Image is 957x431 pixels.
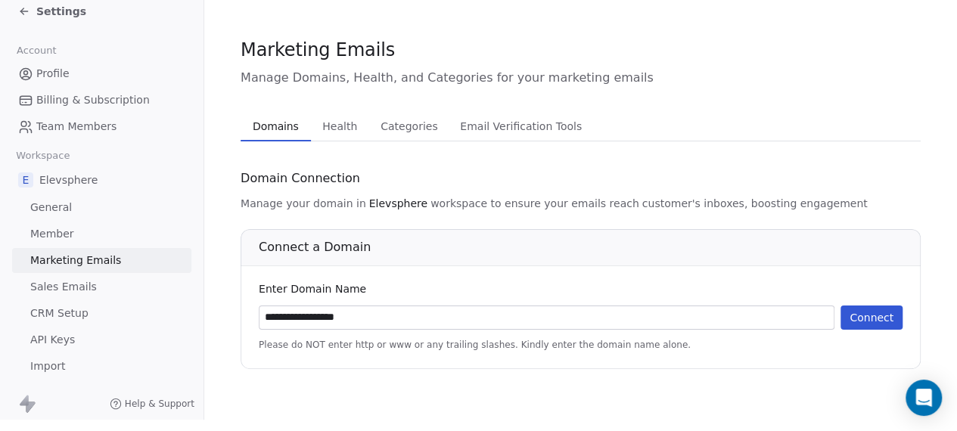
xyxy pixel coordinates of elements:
a: Member [12,222,191,247]
span: Marketing Emails [241,39,395,61]
span: Team Members [36,119,117,135]
button: Connect [840,305,903,330]
span: Domains [247,116,305,137]
a: Help & Support [110,398,194,410]
span: Import [30,358,65,374]
span: API Keys [30,332,75,348]
span: Manage your domain in [241,196,366,211]
span: Please do NOT enter http or www or any trailing slashes. Kindly enter the domain name alone. [259,339,903,351]
span: Manage Domains, Health, and Categories for your marketing emails [241,69,921,87]
span: Help & Support [125,398,194,410]
a: CRM Setup [12,301,191,326]
a: Team Members [12,114,191,139]
span: customer's inboxes, boosting engagement [642,196,868,211]
span: CRM Setup [30,305,89,321]
span: Sales Emails [30,279,97,295]
span: Elevsphere [39,172,98,188]
a: Sales Emails [12,274,191,299]
div: Enter Domain Name [259,281,903,296]
a: Import [12,354,191,379]
span: Health [316,116,363,137]
span: E [18,172,33,188]
a: Settings [18,4,86,19]
span: Account [10,39,63,62]
span: Categories [374,116,443,137]
span: Billing & Subscription [36,92,150,108]
span: Profile [36,66,70,82]
span: Domain Connection [241,169,360,188]
span: Connect a Domain [259,240,371,254]
div: Open Intercom Messenger [906,380,942,416]
span: Member [30,226,74,242]
span: Workspace [10,144,76,167]
span: General [30,200,72,215]
span: Elevsphere [369,196,427,211]
span: workspace to ensure your emails reach [430,196,639,211]
span: Settings [36,4,86,19]
a: Profile [12,61,191,86]
span: Marketing Emails [30,253,121,268]
a: Billing & Subscription [12,88,191,113]
a: Marketing Emails [12,248,191,273]
a: API Keys [12,327,191,352]
span: Email Verification Tools [454,116,588,137]
a: General [12,195,191,220]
